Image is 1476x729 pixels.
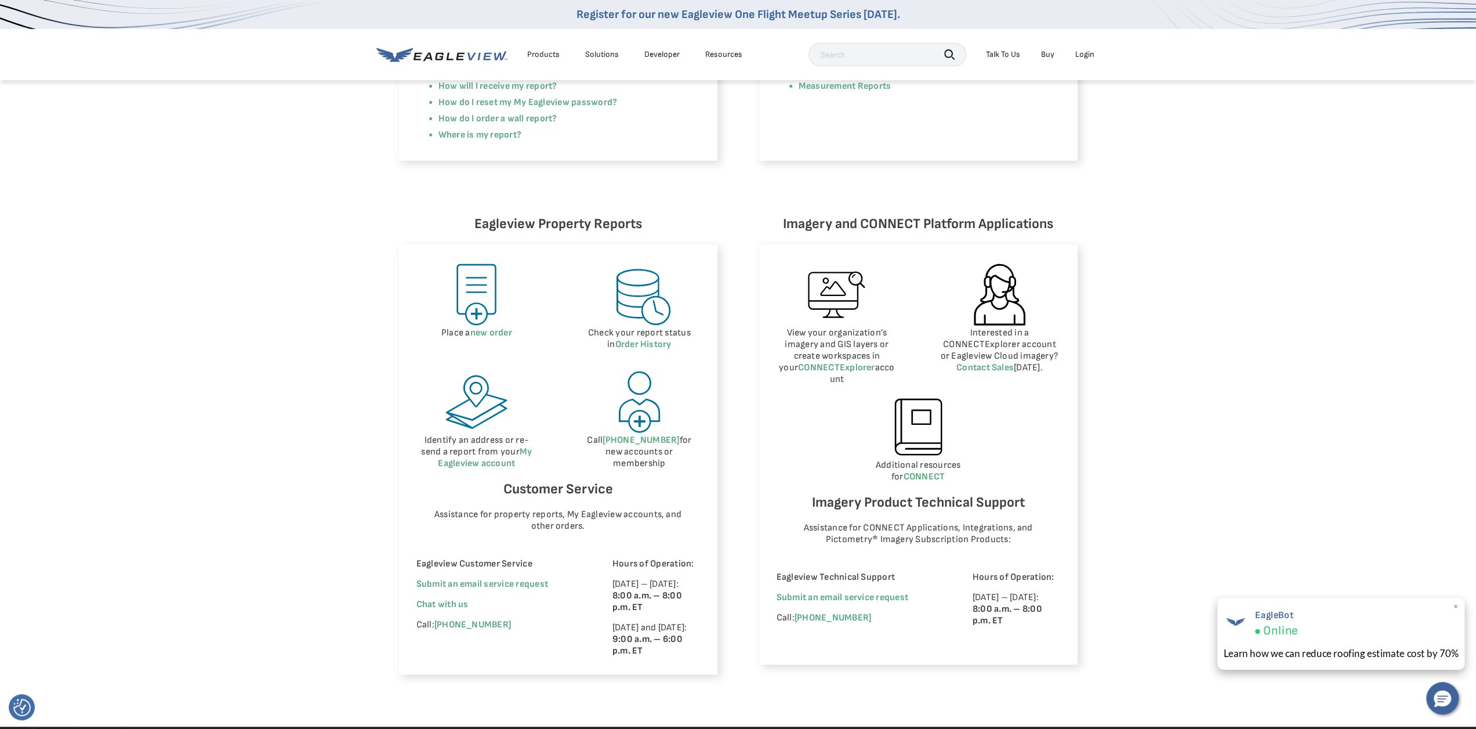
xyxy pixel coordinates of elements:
button: Hello, have a question? Let’s chat. [1426,682,1459,714]
p: Hours of Operation: [612,558,700,570]
a: How do I order a wall report? [438,113,557,124]
h6: Imagery and CONNECT Platform Applications [759,213,1078,235]
div: Login [1075,49,1094,60]
p: Eagleview Customer Service [416,558,581,570]
a: CONNECT [904,471,945,482]
p: Assistance for property reports, My Eagleview accounts, and other orders. [427,509,688,532]
strong: 8:00 a.m. – 8:00 p.m. ET [612,590,682,613]
a: Where is my report? [438,129,522,140]
a: Submit an email service request [777,592,908,603]
div: Solutions [585,49,619,60]
a: new order [470,327,512,338]
p: Place a [416,327,538,339]
a: CONNECTExplorer [798,362,875,373]
a: Register for our new Eagleview One Flight Meetup Series [DATE]. [576,8,900,21]
a: Contact Sales [956,362,1014,373]
a: How do I reset my My Eagleview password? [438,97,618,108]
p: [DATE] and [DATE]: [612,622,700,657]
div: Learn how we can reduce roofing estimate cost by 70% [1223,646,1459,661]
span: Chat with us [416,599,469,610]
span: × [1452,601,1459,613]
button: Consent Preferences [13,699,31,716]
img: Revisit consent button [13,699,31,716]
img: EagleBot [1223,609,1247,634]
a: [PHONE_NUMBER] [434,619,511,630]
a: Buy [1041,49,1054,60]
p: [DATE] – [DATE]: [612,579,700,613]
a: Developer [644,49,680,60]
p: Call: [777,612,941,624]
h6: Eagleview Property Reports [399,213,717,235]
input: Search [808,43,966,66]
a: [PHONE_NUMBER] [603,435,679,446]
a: My Eagleview account [438,446,532,469]
strong: 8:00 a.m. – 8:00 p.m. ET [973,604,1042,626]
p: Eagleview Technical Support [777,572,941,583]
a: How will I receive my report? [438,81,557,92]
p: Hours of Operation: [973,572,1060,583]
a: Submit an email service request [416,579,548,590]
p: Check your report status in [579,327,700,351]
p: Assistance for CONNECT Applications, Integrations, and Pictometry® Imagery Subscription Products: [788,522,1049,546]
a: Measurement Reports [799,81,891,92]
span: EagleBot [1254,609,1297,621]
p: [DATE] – [DATE]: [973,592,1060,627]
h6: Customer Service [416,478,700,500]
a: Order History [615,339,671,350]
div: Products [527,49,560,60]
span: Online [1263,623,1297,638]
p: Additional resources for [777,460,1060,483]
div: Talk To Us [986,49,1020,60]
div: Resources [705,49,742,60]
p: Call: [416,619,581,631]
a: [PHONE_NUMBER] [795,612,871,623]
strong: 9:00 a.m. – 6:00 p.m. ET [612,634,683,656]
p: Interested in a CONNECTExplorer account or Eagleview Cloud imagery? [DATE]. [939,327,1060,374]
p: Call for new accounts or membership [579,435,700,470]
p: Identify an address or re-send a report from your [416,435,538,470]
p: View your organization’s imagery and GIS layers or create workspaces in your account [777,327,898,385]
h6: Imagery Product Technical Support [777,492,1060,514]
